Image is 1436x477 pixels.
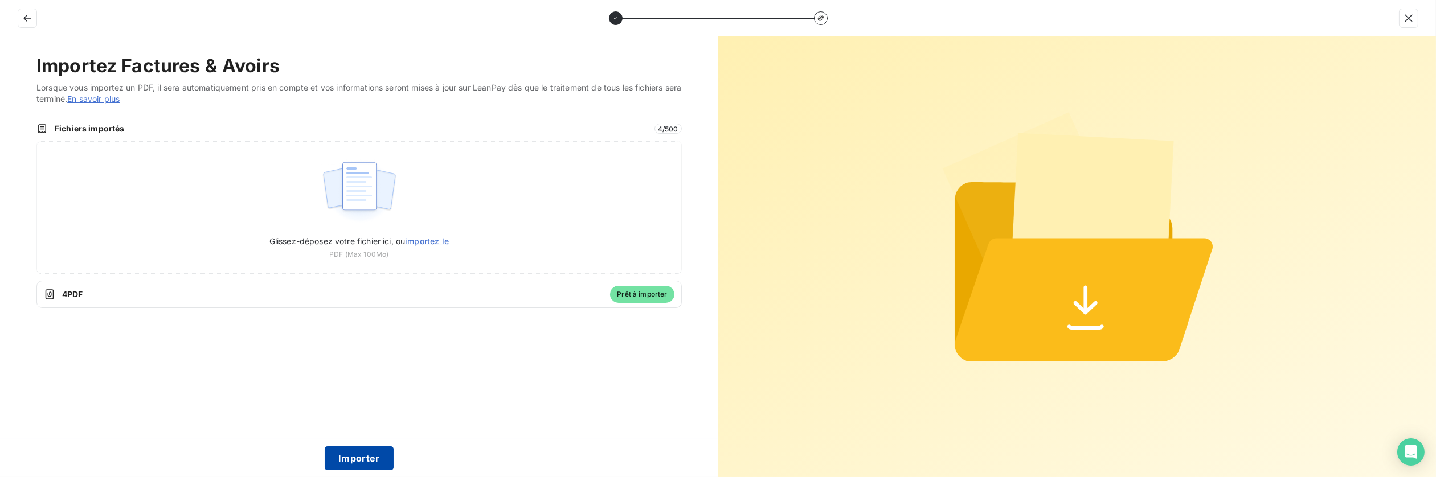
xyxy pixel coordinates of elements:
[55,123,648,134] span: Fichiers importés
[67,94,120,104] a: En savoir plus
[325,446,394,470] button: Importer
[654,124,682,134] span: 4 / 500
[610,286,674,303] span: Prêt à importer
[405,236,449,246] span: importez le
[321,155,397,228] img: illustration
[36,82,682,105] span: Lorsque vous importez un PDF, il sera automatiquement pris en compte et vos informations seront m...
[329,249,388,260] span: PDF (Max 100Mo)
[62,289,603,300] span: 4 PDF
[36,55,682,77] h2: Importez Factures & Avoirs
[1397,438,1425,466] div: Open Intercom Messenger
[269,236,449,246] span: Glissez-déposez votre fichier ici, ou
